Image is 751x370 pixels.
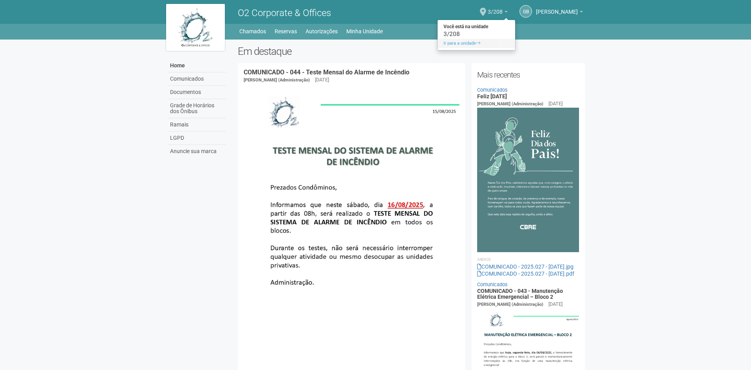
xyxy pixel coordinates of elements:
span: 3/208 [488,1,503,15]
strong: Você está na unidade [438,22,515,31]
div: [DATE] [548,100,563,107]
div: [DATE] [315,76,329,83]
span: O2 Corporate & Offices [238,7,331,18]
span: Glauton Borges de Paula [536,1,578,15]
a: COMUNICADO - 2025.027 - [DATE].jpg [477,264,574,270]
a: Autorizações [306,26,338,37]
img: COMUNICADO%20-%202025.027%20-%20Dia%20dos%20Pais.jpg [477,108,579,252]
a: Comunicados [477,87,508,93]
a: Comunicados [477,282,508,287]
h2: Em destaque [238,45,585,57]
h2: Mais recentes [477,69,579,81]
a: 3/208 [488,10,508,16]
span: [PERSON_NAME] (Administração) [477,302,543,307]
a: Chamados [239,26,266,37]
a: Ramais [168,118,226,132]
a: Documentos [168,86,226,99]
a: COMUNICADO - 043 - Manutenção Elétrica Emergencial – Bloco 2 [477,288,563,300]
li: Anexos [477,256,579,263]
a: Minha Unidade [346,26,383,37]
div: 3/208 [438,31,515,37]
a: Grade de Horários dos Ônibus [168,99,226,118]
a: Comunicados [168,72,226,86]
a: [PERSON_NAME] [536,10,583,16]
div: [DATE] [548,301,563,308]
a: GB [519,5,532,18]
a: COMUNICADO - 2025.027 - [DATE].pdf [477,271,574,277]
a: Home [168,59,226,72]
a: Anuncie sua marca [168,145,226,158]
span: [PERSON_NAME] (Administração) [244,78,310,83]
span: [PERSON_NAME] (Administração) [477,101,543,106]
a: Reservas [275,26,297,37]
img: logo.jpg [166,4,225,51]
a: Feliz [DATE] [477,93,507,99]
a: Ir para a unidade [438,39,515,48]
a: LGPD [168,132,226,145]
a: COMUNICADO - 044 - Teste Mensal do Alarme de Incêndio [244,69,409,76]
